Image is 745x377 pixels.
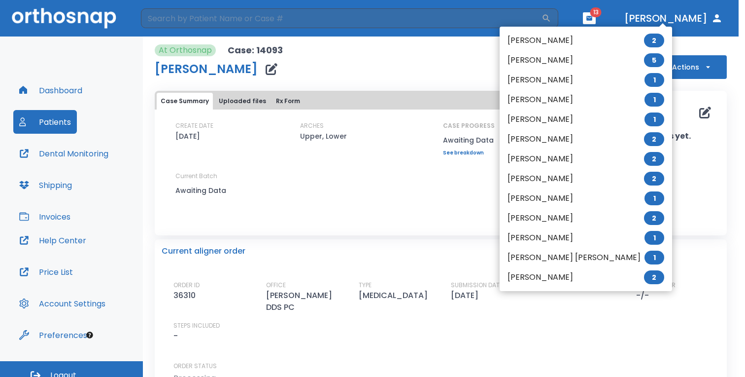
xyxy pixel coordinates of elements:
[500,228,672,248] li: [PERSON_NAME]
[644,53,664,67] span: 5
[644,93,664,107] span: 1
[644,251,664,264] span: 1
[644,191,664,205] span: 1
[500,50,672,70] li: [PERSON_NAME]
[644,270,664,284] span: 2
[644,152,664,166] span: 2
[500,208,672,228] li: [PERSON_NAME]
[644,132,664,146] span: 2
[644,73,664,87] span: 1
[500,188,672,208] li: [PERSON_NAME]
[500,129,672,149] li: [PERSON_NAME]
[644,172,664,186] span: 2
[500,31,672,50] li: [PERSON_NAME]
[500,248,672,267] li: [PERSON_NAME] [PERSON_NAME]
[500,70,672,90] li: [PERSON_NAME]
[644,231,664,245] span: 1
[500,90,672,110] li: [PERSON_NAME]
[644,211,664,225] span: 2
[500,169,672,188] li: [PERSON_NAME]
[500,110,672,129] li: [PERSON_NAME]
[500,149,672,169] li: [PERSON_NAME]
[644,113,664,126] span: 1
[644,34,664,47] span: 2
[500,267,672,287] li: [PERSON_NAME]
